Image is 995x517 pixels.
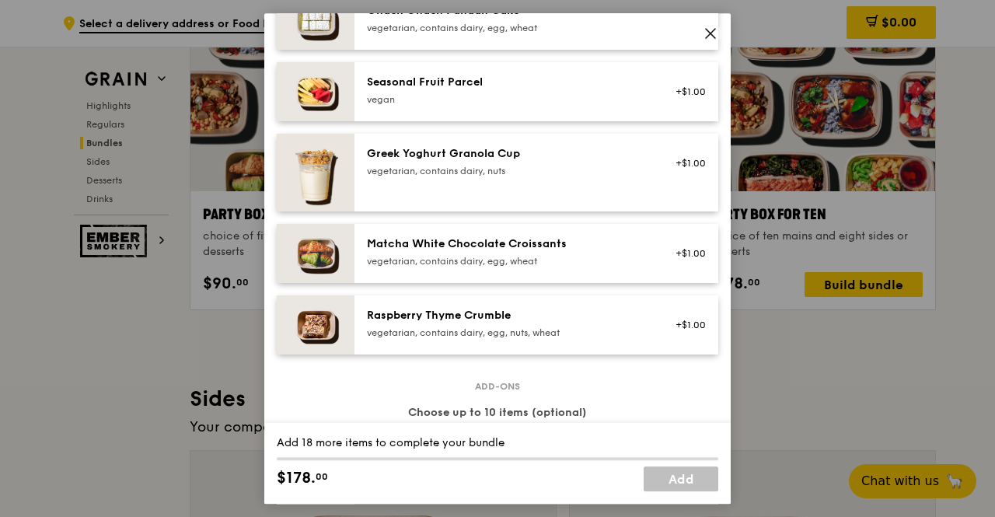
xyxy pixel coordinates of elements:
div: +$1.00 [665,86,706,98]
div: +$1.00 [665,319,706,331]
img: daily_normal_Seasonal_Fruit_Parcel__Horizontal_.jpg [277,62,354,121]
div: vegetarian, contains dairy, egg, nuts, wheat [367,327,646,339]
a: Add [644,466,718,491]
img: daily_normal_Greek_Yoghurt_Granola_Cup.jpeg [277,134,354,211]
div: Seasonal Fruit Parcel [367,75,646,90]
div: Raspberry Thyme Crumble [367,308,646,323]
div: vegetarian, contains dairy, egg, wheat [367,22,646,34]
span: 00 [316,470,328,483]
span: $178. [277,466,316,490]
span: Add-ons [469,380,526,393]
img: daily_normal_Matcha_White_Chocolate_Croissants-HORZ.jpg [277,224,354,283]
div: Greek Yoghurt Granola Cup [367,146,646,162]
div: Matcha White Chocolate Croissants [367,236,646,252]
div: +$1.00 [665,247,706,260]
div: Choose up to 10 items (optional) [277,405,718,421]
img: daily_normal_Raspberry_Thyme_Crumble__Horizontal_.jpg [277,295,354,355]
div: vegetarian, contains dairy, egg, wheat [367,255,646,267]
div: Add 18 more items to complete your bundle [277,435,718,451]
div: vegetarian, contains dairy, nuts [367,165,646,177]
div: +$1.00 [665,157,706,169]
div: vegan [367,93,646,106]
